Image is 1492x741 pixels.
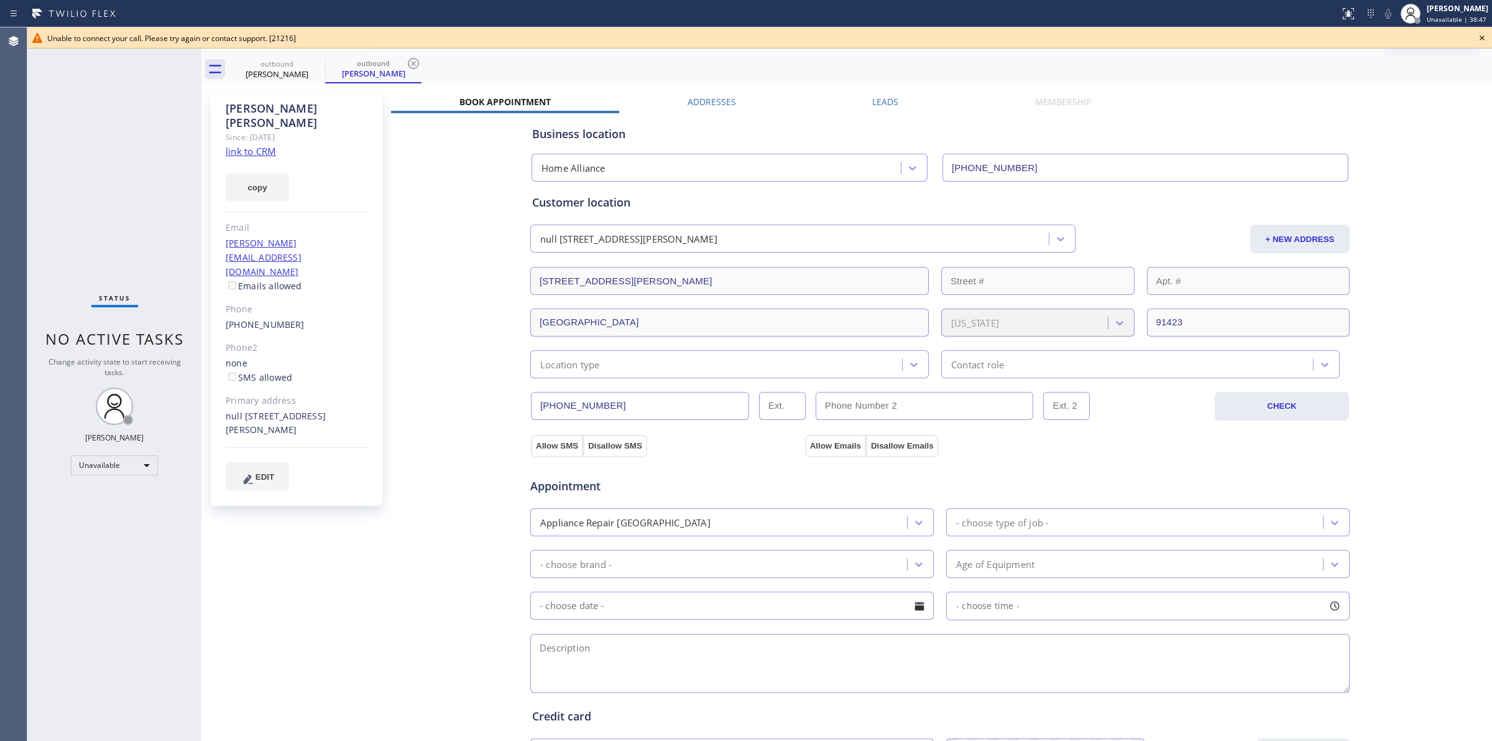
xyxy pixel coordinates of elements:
div: null [STREET_ADDRESS][PERSON_NAME] [540,232,717,246]
div: [PERSON_NAME] [326,68,420,79]
div: Age of Equipment [956,557,1034,571]
label: Emails allowed [226,280,302,292]
div: none [226,357,368,385]
button: Disallow SMS [583,435,647,457]
div: Michele Klepacz [326,55,420,82]
span: Unavailable | 38:47 [1427,15,1486,24]
input: Street # [941,267,1135,295]
div: Contact role [951,357,1004,371]
div: outbound [230,59,324,68]
button: Allow Emails [805,435,866,457]
span: Status [99,294,131,302]
span: Change activity state to start receiving tasks. [48,357,181,378]
div: Phone2 [226,341,368,355]
span: No active tasks [45,329,184,349]
div: Phone [226,302,368,317]
input: Apt. # [1147,267,1350,295]
input: City [530,309,929,337]
button: EDIT [226,462,289,491]
input: ZIP [1147,309,1350,337]
input: - choose date - [530,592,934,620]
button: Allow SMS [531,435,583,457]
div: Appliance Repair [GEOGRAPHIC_DATA] [540,515,711,529]
div: Unavailable [71,455,158,475]
button: CHECK [1215,392,1349,421]
input: SMS allowed [228,373,236,381]
label: Book Appointment [459,96,551,108]
label: Membership [1035,96,1091,108]
div: [PERSON_NAME] [1427,3,1488,14]
button: Mute [1379,5,1397,22]
div: - choose brand - [540,557,612,571]
label: SMS allowed [226,371,292,383]
div: [PERSON_NAME] [PERSON_NAME] [226,101,368,130]
div: [PERSON_NAME] [230,68,324,80]
input: Ext. 2 [1043,392,1090,420]
div: Home Alliance [541,161,606,175]
label: Leads [872,96,898,108]
input: Phone Number 2 [816,392,1034,420]
div: Location type [540,357,600,371]
button: Disallow Emails [866,435,939,457]
div: Primary address [226,394,368,408]
span: - choose time - [956,600,1020,612]
input: Phone Number [531,392,749,420]
div: Michele Klepacz [230,55,324,83]
input: Phone Number [942,154,1348,182]
span: Unable to connect your call. Please try again or contact support. [21216] [47,33,296,44]
div: - choose type of job - [956,515,1049,529]
span: EDIT [256,472,274,482]
button: copy [226,173,289,202]
a: [PERSON_NAME][EMAIL_ADDRESS][DOMAIN_NAME] [226,237,302,277]
div: Credit card [532,708,1348,725]
input: Emails allowed [228,281,236,289]
button: + NEW ADDRESS [1250,225,1350,253]
input: Address [530,267,929,295]
div: Since: [DATE] [226,130,368,144]
div: outbound [326,58,420,68]
div: Customer location [532,194,1348,211]
div: null [STREET_ADDRESS][PERSON_NAME] [226,409,368,438]
div: Email [226,221,368,235]
a: link to CRM [226,145,276,157]
label: Addresses [688,96,736,108]
div: [PERSON_NAME] [85,432,144,443]
a: [PHONE_NUMBER] [226,319,305,330]
span: Appointment [530,478,802,495]
input: Ext. [759,392,806,420]
div: Business location [532,126,1348,142]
